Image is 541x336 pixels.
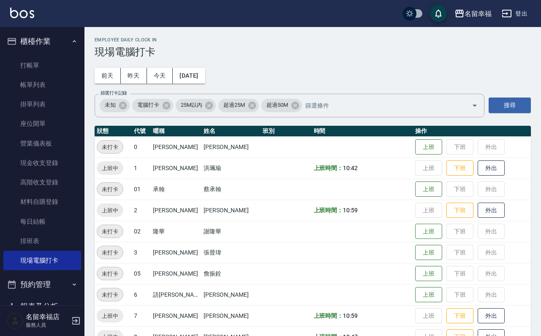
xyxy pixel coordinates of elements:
span: 上班中 [97,164,123,173]
p: 服務人員 [26,321,69,329]
th: 代號 [132,126,151,137]
span: 未知 [100,101,121,109]
td: [PERSON_NAME] [151,263,201,284]
img: Logo [10,8,34,18]
button: 外出 [478,160,505,176]
button: 報表及分析 [3,295,81,317]
div: 電腦打卡 [132,99,173,112]
button: 外出 [478,203,505,218]
td: 2 [132,200,151,221]
td: 02 [132,221,151,242]
td: [PERSON_NAME] [151,305,201,326]
th: 班別 [261,126,311,137]
td: [PERSON_NAME] [201,284,261,305]
th: 狀態 [95,126,132,137]
td: 0 [132,136,151,157]
input: 篩選條件 [303,98,457,113]
button: [DATE] [173,68,205,84]
a: 打帳單 [3,56,81,75]
button: 上班 [415,245,442,260]
img: Person [7,312,24,329]
td: 洪珮瑜 [201,157,261,179]
span: 上班中 [97,206,123,215]
button: 昨天 [121,68,147,84]
a: 營業儀表板 [3,134,81,153]
button: 搜尋 [489,98,531,113]
div: 未知 [100,99,130,112]
th: 暱稱 [151,126,201,137]
b: 上班時間： [314,207,343,214]
span: 電腦打卡 [132,101,164,109]
button: 外出 [478,308,505,324]
b: 上班時間： [314,312,343,319]
td: [PERSON_NAME] [151,200,201,221]
a: 座位開單 [3,114,81,133]
button: 預約管理 [3,274,81,295]
span: 上班中 [97,312,123,320]
button: Open [468,99,481,112]
a: 帳單列表 [3,75,81,95]
td: 張晉瑋 [201,242,261,263]
button: 今天 [147,68,173,84]
span: 10:59 [343,207,358,214]
h3: 現場電腦打卡 [95,46,531,58]
label: 篩選打卡記錄 [101,90,127,96]
span: 未打卡 [97,227,123,236]
button: 名留幸福 [451,5,495,22]
button: 下班 [446,203,473,218]
th: 操作 [413,126,531,137]
span: 25M以內 [176,101,207,109]
h5: 名留幸福店 [26,313,69,321]
td: 承翰 [151,179,201,200]
button: save [430,5,447,22]
td: [PERSON_NAME] [151,157,201,179]
a: 排班表 [3,231,81,251]
td: [PERSON_NAME] [151,136,201,157]
button: 櫃檯作業 [3,30,81,52]
td: 7 [132,305,151,326]
div: 超過25M [218,99,259,112]
td: 謝隆華 [201,221,261,242]
div: 名留幸福 [465,8,492,19]
button: 登出 [498,6,531,22]
button: 上班 [415,139,442,155]
span: 超過25M [218,101,250,109]
div: 25M以內 [176,99,216,112]
button: 上班 [415,287,442,303]
td: 蔡承翰 [201,179,261,200]
h2: Employee Daily Clock In [95,37,531,43]
td: 語[PERSON_NAME] [151,284,201,305]
button: 下班 [446,308,473,324]
b: 上班時間： [314,165,343,171]
a: 材料自購登錄 [3,192,81,211]
td: 隆華 [151,221,201,242]
td: [PERSON_NAME] [201,305,261,326]
a: 掛單列表 [3,95,81,114]
span: 10:59 [343,312,358,319]
span: 未打卡 [97,185,123,194]
td: 6 [132,284,151,305]
th: 時間 [312,126,413,137]
button: 前天 [95,68,121,84]
div: 超過50M [261,99,302,112]
td: [PERSON_NAME] [151,242,201,263]
button: 上班 [415,224,442,239]
td: 05 [132,263,151,284]
button: 下班 [446,160,473,176]
td: 詹振銓 [201,263,261,284]
a: 每日結帳 [3,212,81,231]
a: 現金收支登錄 [3,153,81,173]
span: 未打卡 [97,269,123,278]
a: 現場電腦打卡 [3,251,81,270]
td: [PERSON_NAME] [201,136,261,157]
td: [PERSON_NAME] [201,200,261,221]
button: 上班 [415,182,442,197]
span: 未打卡 [97,248,123,257]
span: 超過50M [261,101,293,109]
td: 3 [132,242,151,263]
td: 1 [132,157,151,179]
th: 姓名 [201,126,261,137]
span: 未打卡 [97,290,123,299]
button: 上班 [415,266,442,282]
span: 未打卡 [97,143,123,152]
